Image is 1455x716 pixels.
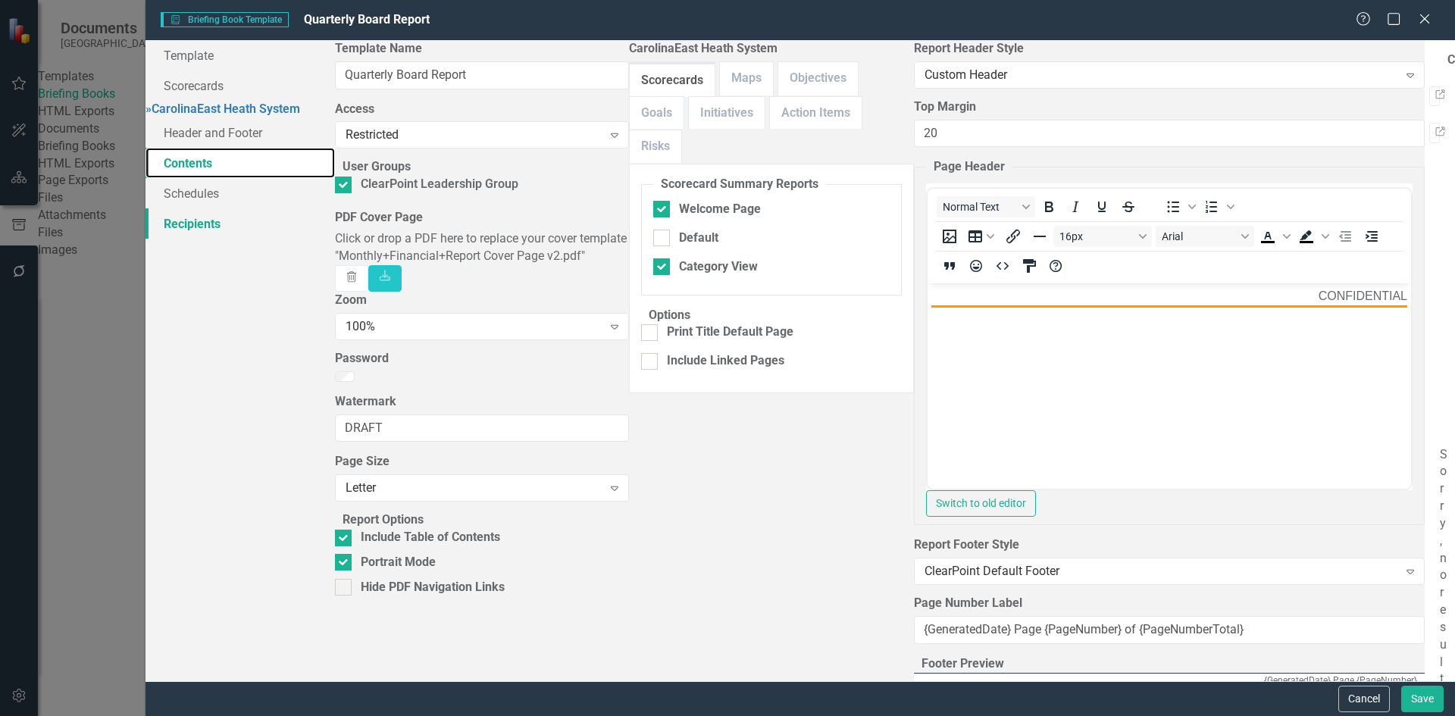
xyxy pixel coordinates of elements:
[778,62,858,95] a: Objectives
[335,393,629,411] label: Watermark
[937,226,962,247] button: Insert image
[335,511,431,529] legend: Report Options
[335,350,629,367] label: Password
[145,70,335,101] a: Scorecards
[1440,52,1455,69] legend: CarolinaEast Heath System
[990,255,1015,277] button: HTML Editor
[720,62,773,95] a: Maps
[925,563,1397,580] div: ClearPoint Default Footer
[335,292,629,309] label: Zoom
[928,283,1411,489] iframe: Rich Text Area
[346,318,602,336] div: 100%
[145,117,335,148] a: Header and Footer
[1338,686,1390,712] button: Cancel
[667,324,793,341] div: Print Title Default Page
[653,176,826,193] legend: Scorecard Summary Reports
[641,307,698,324] legend: Options
[1062,196,1088,217] button: Italic
[1264,674,1417,700] p: {GeneratedDate} Page {PageNumber} of {PageNumberTotal}
[963,255,989,277] button: Emojis
[361,529,500,546] div: Include Table of Contents
[914,98,1425,116] label: Top Margin
[1027,226,1053,247] button: Horizontal line
[1043,255,1069,277] button: Help
[679,258,758,276] div: Category View
[1199,196,1237,217] div: Numbered list
[1160,196,1198,217] div: Bullet list
[346,127,602,144] div: Restricted
[335,40,629,58] label: Template Name
[335,230,629,265] div: Click or drop a PDF here to replace your cover template "Monthly+Financial+Report Cover Page v2.pdf"
[963,226,1000,247] button: Table
[630,64,715,97] a: Scorecards
[346,480,602,497] div: Letter
[1294,226,1331,247] div: Background color Black
[914,595,1425,612] label: Page Number Label
[335,209,629,227] label: PDF Cover Page
[335,158,418,176] legend: User Groups
[630,97,684,130] a: Goals
[1332,226,1358,247] button: Decrease indent
[1089,196,1115,217] button: Underline
[1016,255,1042,277] button: CSS Editor
[335,101,629,118] label: Access
[1059,230,1134,242] span: 16px
[145,102,300,116] a: »CarolinaEast Heath System
[679,230,718,247] div: Default
[937,255,962,277] button: Blockquote
[925,66,1397,83] div: Custom Header
[926,490,1036,517] button: Switch to old editor
[361,176,518,193] div: ClearPoint Leadership Group
[1401,686,1444,712] button: Save
[914,536,1425,554] label: Report Footer Style
[1359,226,1385,247] button: Increase indent
[679,201,761,218] div: Welcome Page
[914,655,1012,673] legend: Footer Preview
[145,40,335,70] a: Template
[667,352,784,370] div: Include Linked Pages
[361,554,436,571] div: Portrait Mode
[304,12,430,27] span: Quarterly Board Report
[1000,226,1026,247] button: Insert/edit link
[1255,226,1293,247] div: Text color Black
[1036,196,1062,217] button: Bold
[1115,196,1141,217] button: Strikethrough
[145,148,335,178] a: Contents
[943,201,1017,213] span: Normal Text
[926,158,1012,176] legend: Page Header
[361,579,505,596] div: Hide PDF Navigation Links
[145,208,335,239] a: Recipients
[335,453,629,471] label: Page Size
[1053,226,1152,247] button: Font size 16px
[630,130,681,163] a: Risks
[145,102,152,116] span: »
[629,40,914,58] label: CarolinaEast Heath System
[145,178,335,208] a: Schedules
[770,97,862,130] a: Action Items
[1156,226,1254,247] button: Font Arial
[914,40,1425,58] label: Report Header Style
[689,97,765,130] a: Initiatives
[937,196,1035,217] button: Block Normal Text
[1162,230,1236,242] span: Arial
[161,12,289,27] span: Briefing Book Template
